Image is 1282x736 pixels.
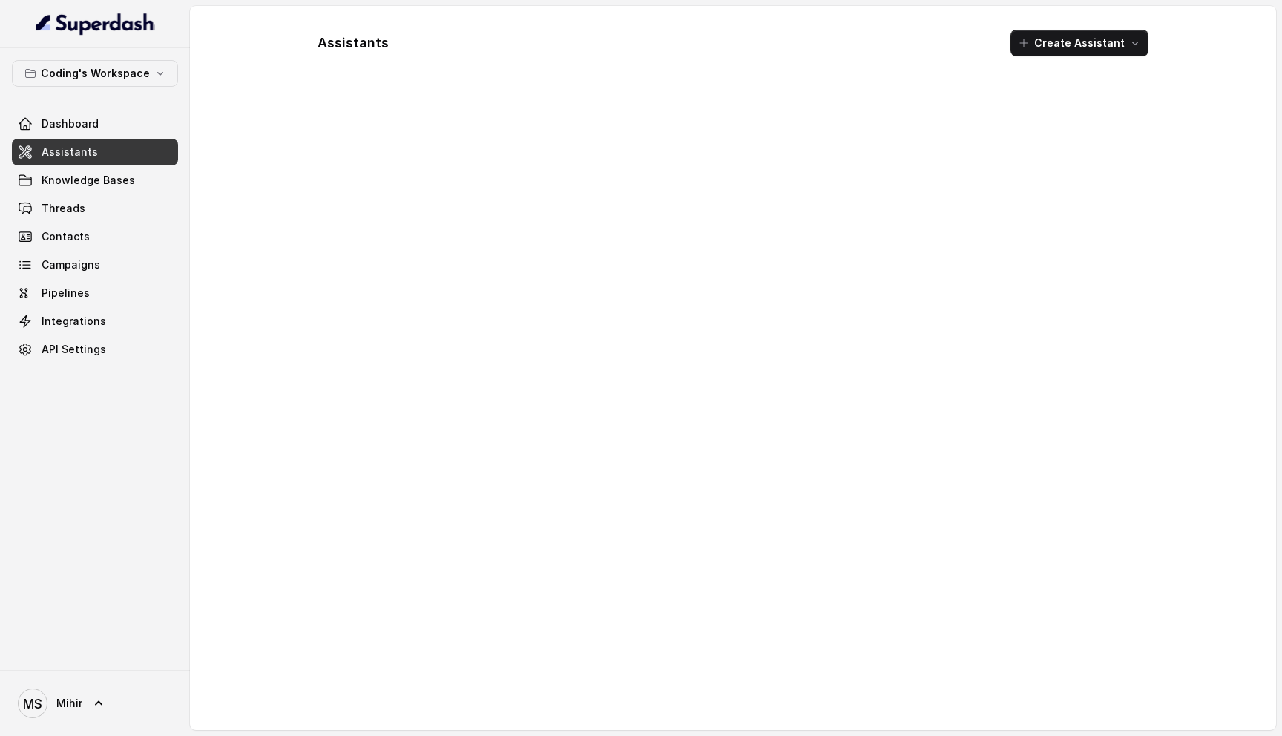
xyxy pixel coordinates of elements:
[36,12,155,36] img: light.svg
[12,60,178,87] button: Coding's Workspace
[12,111,178,137] a: Dashboard
[12,683,178,724] a: Mihir
[318,31,389,55] h1: Assistants
[42,257,100,272] span: Campaigns
[42,116,99,131] span: Dashboard
[12,223,178,250] a: Contacts
[41,65,150,82] p: Coding's Workspace
[42,145,98,160] span: Assistants
[12,336,178,363] a: API Settings
[42,201,85,216] span: Threads
[12,167,178,194] a: Knowledge Bases
[23,696,42,712] text: MS
[42,342,106,357] span: API Settings
[42,229,90,244] span: Contacts
[42,314,106,329] span: Integrations
[56,696,82,711] span: Mihir
[1010,30,1148,56] button: Create Assistant
[12,308,178,335] a: Integrations
[12,280,178,306] a: Pipelines
[12,195,178,222] a: Threads
[12,252,178,278] a: Campaigns
[42,173,135,188] span: Knowledge Bases
[12,139,178,165] a: Assistants
[42,286,90,300] span: Pipelines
